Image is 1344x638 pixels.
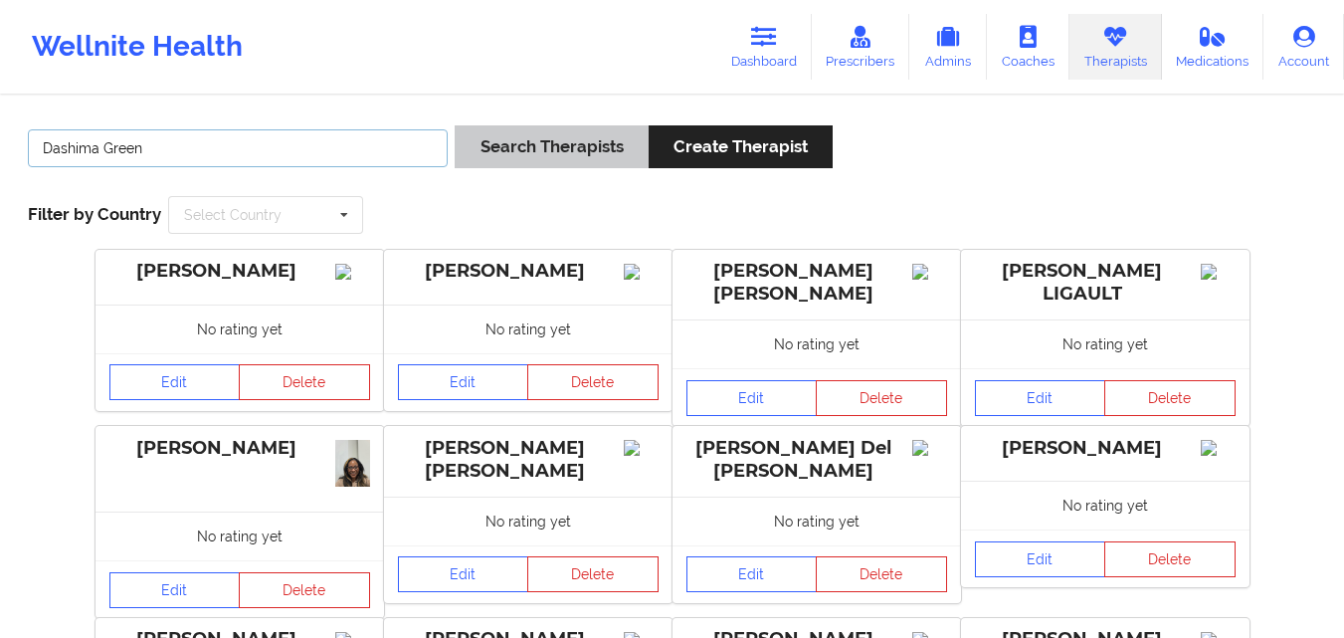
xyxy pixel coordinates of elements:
div: [PERSON_NAME] Del [PERSON_NAME] [686,437,947,483]
a: Medications [1162,14,1264,80]
a: Edit [686,380,818,416]
input: Search Keywords [28,129,448,167]
div: [PERSON_NAME] [398,260,659,283]
a: Prescribers [812,14,910,80]
a: Dashboard [716,14,812,80]
div: [PERSON_NAME] [109,437,370,460]
div: No rating yet [384,497,672,545]
img: Image%2Fplaceholer-image.png [912,440,947,456]
div: No rating yet [96,512,384,560]
button: Delete [1104,380,1236,416]
a: Account [1263,14,1344,80]
a: Admins [909,14,987,80]
div: No rating yet [961,319,1249,368]
button: Create Therapist [649,125,833,168]
div: Select Country [184,208,282,222]
img: Image%2Fplaceholer-image.png [912,264,947,280]
a: Edit [686,556,818,592]
a: Edit [109,364,241,400]
img: Image%2Fplaceholer-image.png [1201,440,1236,456]
button: Delete [239,364,370,400]
button: Delete [239,572,370,608]
img: Image%2Fplaceholer-image.png [335,264,370,280]
div: [PERSON_NAME] [975,437,1236,460]
a: Edit [398,556,529,592]
a: Edit [975,380,1106,416]
div: [PERSON_NAME] [PERSON_NAME] [686,260,947,306]
a: Edit [398,364,529,400]
button: Search Therapists [455,125,648,168]
img: 8d344ccf-d794-4183-b2a4-59721aadfd51_Headshot_(1).jpg [335,440,370,487]
a: Edit [975,541,1106,577]
button: Delete [1104,541,1236,577]
div: [PERSON_NAME] LIGAULT [975,260,1236,306]
div: No rating yet [96,305,384,353]
img: Image%2Fplaceholer-image.png [624,440,659,456]
img: Image%2Fplaceholer-image.png [624,264,659,280]
div: No rating yet [384,305,672,353]
button: Delete [527,556,659,592]
span: Filter by Country [28,204,161,224]
a: Coaches [987,14,1069,80]
div: [PERSON_NAME] [109,260,370,283]
button: Delete [816,380,947,416]
button: Delete [527,364,659,400]
div: No rating yet [672,497,961,545]
div: [PERSON_NAME] [PERSON_NAME] [398,437,659,483]
button: Delete [816,556,947,592]
a: Edit [109,572,241,608]
a: Therapists [1069,14,1162,80]
div: No rating yet [961,481,1249,530]
div: No rating yet [672,319,961,368]
img: Image%2Fplaceholer-image.png [1201,264,1236,280]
